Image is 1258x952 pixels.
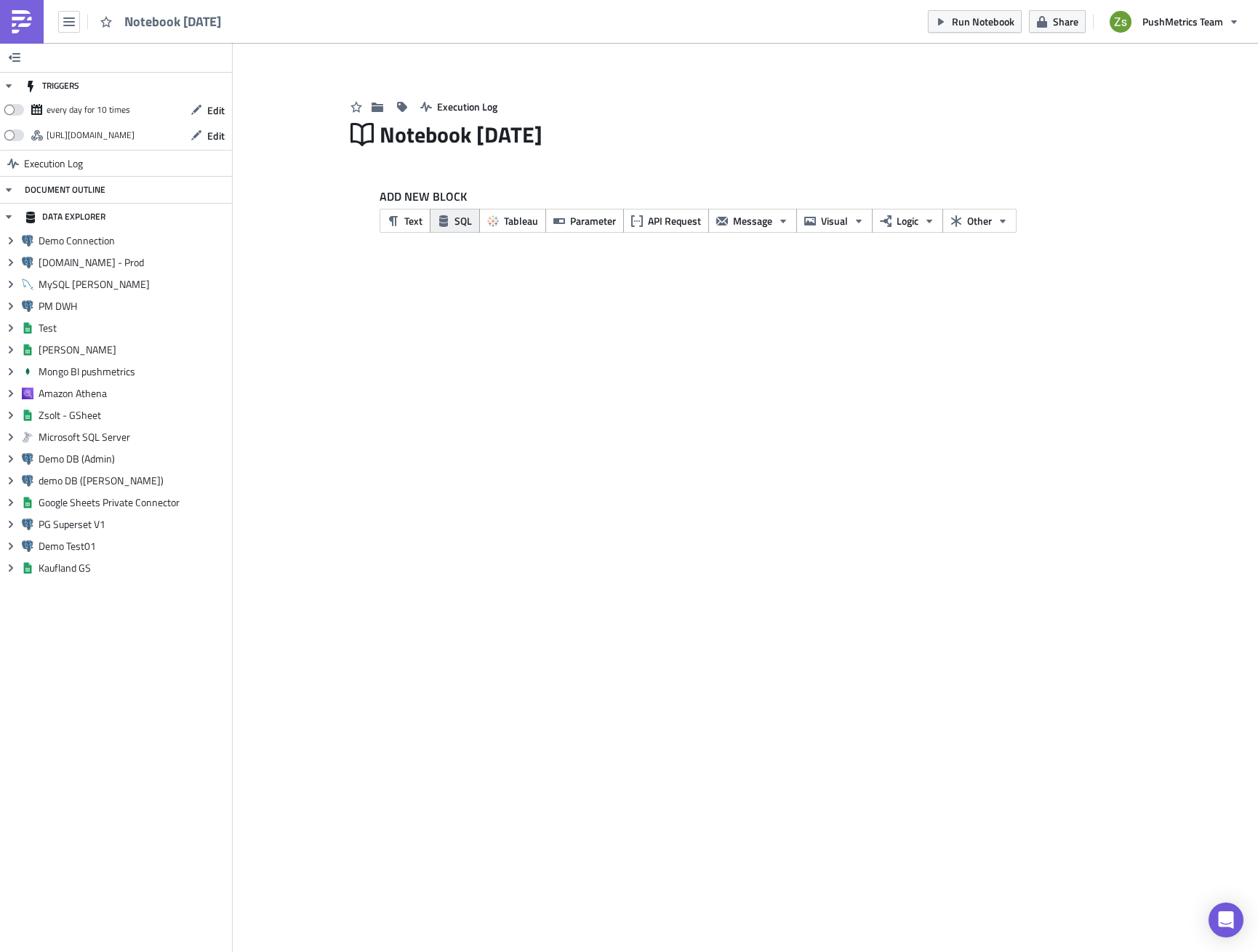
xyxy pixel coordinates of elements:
span: Execution Log [437,99,497,114]
div: https://pushmetrics.io/api/v1/report/2joyn8grDq/webhook?token=202c91844b3f49ef801a18bab9c92906 [47,124,135,146]
span: Notebook [DATE] [380,121,544,148]
span: Parameter [570,213,616,228]
button: Edit [183,124,232,147]
div: Open Intercom Messenger [1209,903,1243,937]
span: MySQL [PERSON_NAME] [39,278,228,291]
span: Run Notebook [952,14,1014,29]
span: PG Superset V1 [39,518,228,531]
button: PushMetrics Team [1101,6,1247,38]
span: Other [967,213,992,228]
span: Edit [207,103,225,118]
span: Amazon Athena [39,387,228,400]
span: PM DWH [39,300,228,313]
span: Tableau [504,213,538,228]
button: Execution Log [413,95,505,118]
span: Logic [897,213,918,228]
button: SQL [430,209,480,233]
span: Share [1053,14,1078,29]
img: PushMetrics [10,10,33,33]
button: Visual [796,209,873,233]
button: Message [708,209,797,233]
button: Parameter [545,209,624,233]
span: Notebook [DATE] [124,13,223,30]
button: Text [380,209,430,233]
div: DATA EXPLORER [25,204,105,230]
span: Test [39,321,228,335]
div: DOCUMENT OUTLINE [25,177,105,203]
span: Visual [821,213,848,228]
span: [DOMAIN_NAME] - Prod [39,256,228,269]
button: Run Notebook [928,10,1022,33]
span: Text [404,213,422,228]
span: Message [733,213,772,228]
button: Edit [183,99,232,121]
span: SQL [454,213,472,228]
span: Demo Connection [39,234,228,247]
span: Google Sheets Private Connector [39,496,228,509]
button: API Request [623,209,709,233]
label: ADD NEW BLOCK [380,188,1145,205]
span: PushMetrics Team [1142,14,1223,29]
button: Logic [872,209,943,233]
img: Avatar [1108,9,1133,34]
span: Microsoft SQL Server [39,431,228,444]
span: Edit [207,128,225,143]
div: TRIGGERS [25,73,79,99]
button: Other [942,209,1017,233]
span: [PERSON_NAME] [39,343,228,356]
div: every day for 10 times [47,99,130,121]
span: Demo DB (Admin) [39,452,228,465]
span: Mongo BI pushmetrics [39,365,228,378]
span: Kaufland GS [39,561,228,575]
button: Tableau [479,209,546,233]
button: Share [1029,10,1086,33]
span: demo DB ([PERSON_NAME]) [39,474,228,487]
span: Execution Log [24,151,83,177]
span: API Request [648,213,701,228]
span: Zsolt - GSheet [39,409,228,422]
span: Demo Test01 [39,540,228,553]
